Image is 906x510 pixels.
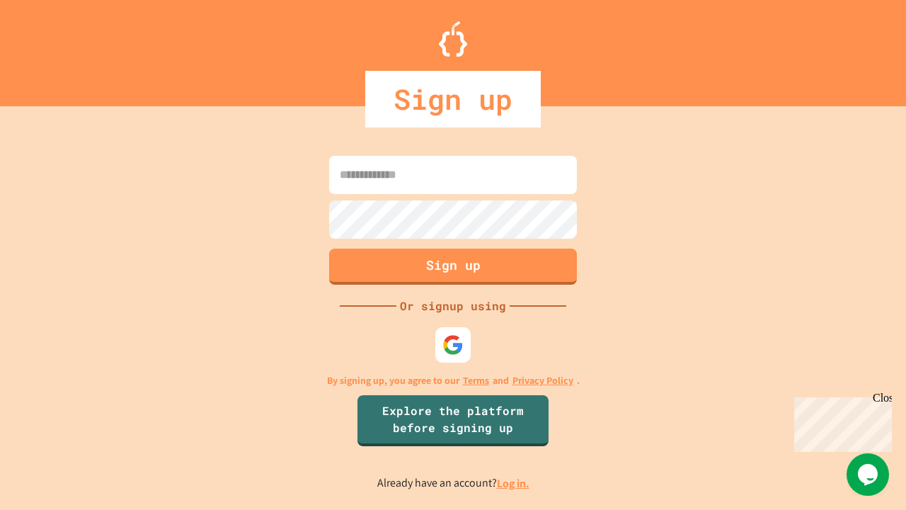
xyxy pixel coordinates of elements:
[329,249,577,285] button: Sign up
[6,6,98,90] div: Chat with us now!Close
[497,476,529,491] a: Log in.
[377,475,529,492] p: Already have an account?
[439,21,467,57] img: Logo.svg
[357,395,549,446] a: Explore the platform before signing up
[463,373,489,388] a: Terms
[327,373,580,388] p: By signing up, you agree to our and .
[789,392,892,452] iframe: chat widget
[442,334,464,356] img: google-icon.svg
[396,297,510,314] div: Or signup using
[847,453,892,496] iframe: chat widget
[365,71,541,127] div: Sign up
[512,373,573,388] a: Privacy Policy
